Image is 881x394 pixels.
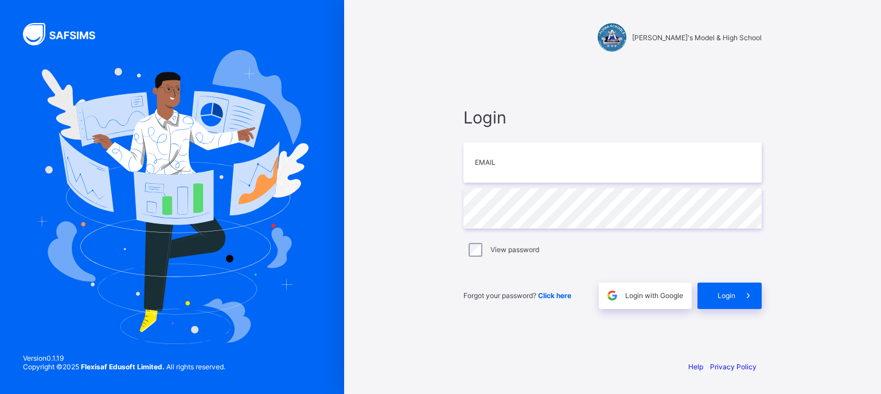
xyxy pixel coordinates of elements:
[463,107,762,128] span: Login
[718,291,735,300] span: Login
[632,33,762,42] span: [PERSON_NAME]'s Model & High School
[490,245,539,254] label: View password
[625,291,683,300] span: Login with Google
[23,354,225,362] span: Version 0.1.19
[710,362,757,371] a: Privacy Policy
[463,291,571,300] span: Forgot your password?
[36,50,309,344] img: Hero Image
[81,362,165,371] strong: Flexisaf Edusoft Limited.
[538,291,571,300] a: Click here
[23,23,109,45] img: SAFSIMS Logo
[23,362,225,371] span: Copyright © 2025 All rights reserved.
[606,289,619,302] img: google.396cfc9801f0270233282035f929180a.svg
[688,362,703,371] a: Help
